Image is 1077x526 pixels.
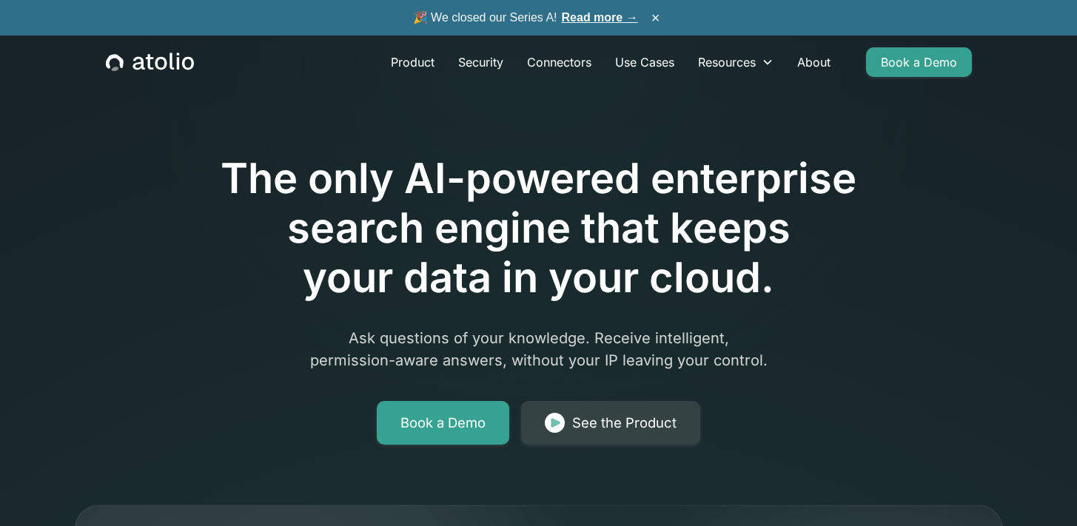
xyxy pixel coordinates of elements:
[686,47,785,77] div: Resources
[446,47,515,77] a: Security
[698,53,756,71] div: Resources
[377,401,509,445] a: Book a Demo
[160,154,918,303] h1: The only AI-powered enterprise search engine that keeps your data in your cloud.
[413,9,638,27] span: 🎉 We closed our Series A!
[106,53,194,72] a: home
[379,47,446,77] a: Product
[255,327,823,371] p: Ask questions of your knowledge. Receive intelligent, permission-aware answers, without your IP l...
[572,413,677,434] div: See the Product
[785,47,842,77] a: About
[603,47,686,77] a: Use Cases
[866,47,972,77] a: Book a Demo
[515,47,603,77] a: Connectors
[521,401,700,445] a: See the Product
[562,11,638,24] a: Read more →
[647,10,665,26] button: ×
